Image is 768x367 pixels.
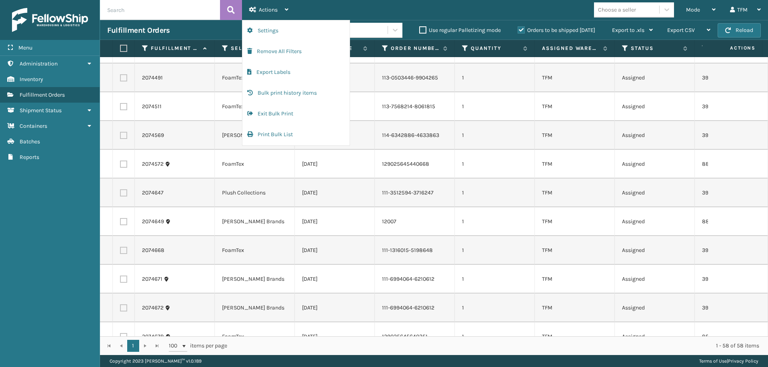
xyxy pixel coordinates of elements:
td: 111-1316015-5198648 [375,236,455,265]
td: 113-7568214-8061815 [375,92,455,121]
td: Assigned [615,294,695,322]
td: TFM [535,265,615,294]
span: Export CSV [667,27,695,34]
label: Fulfillment Order Id [151,45,199,52]
a: 393126102471 [702,74,736,81]
label: Orders to be shipped [DATE] [518,27,595,34]
span: Batches [20,138,40,145]
a: 884312226116 [702,218,738,225]
a: 393127687713 [702,276,737,282]
span: items per page [169,340,227,352]
td: Assigned [615,92,695,121]
td: TFM [535,179,615,207]
a: 2074649 [142,218,164,226]
a: 2074569 [142,131,164,139]
td: TFM [535,63,615,92]
td: Assigned [615,179,695,207]
a: 393126263568 [702,103,740,110]
button: Exit Bulk Print [242,103,350,124]
label: Status [631,45,679,52]
label: Order Number [391,45,439,52]
button: Print Bulk List [242,124,350,145]
td: 1 [455,207,535,236]
td: [DATE] [295,236,375,265]
span: Containers [20,123,47,129]
td: Plush Collections [215,179,295,207]
a: 393126709288 [702,132,740,139]
td: 1 [455,150,535,179]
a: Terms of Use [699,358,727,364]
a: 884311399460 [702,161,739,167]
a: 2074647 [142,189,164,197]
td: 1 [455,179,535,207]
td: TFM [535,207,615,236]
label: Assigned Warehouse [542,45,599,52]
td: 1 [455,322,535,351]
td: 129025645440668 [375,150,455,179]
div: | [699,355,758,367]
a: 2074672 [142,304,164,312]
span: Actions [259,6,278,13]
td: [PERSON_NAME] Brands [215,207,295,236]
div: Choose a seller [598,6,636,14]
a: 2074671 [142,275,162,283]
a: 2074511 [142,103,162,111]
a: 393127688570 [702,304,739,311]
td: 1 [455,121,535,150]
button: Export Labels [242,62,350,83]
span: Mode [686,6,700,13]
td: TFM [535,121,615,150]
a: 2074572 [142,160,164,168]
td: FoamTex [215,92,295,121]
td: TFM [535,92,615,121]
a: 2074678 [142,333,164,341]
label: Seller [231,45,279,52]
td: 1 [455,294,535,322]
span: Inventory [20,76,43,83]
a: 2074491 [142,74,163,82]
td: [DATE] [295,207,375,236]
td: FoamTex [215,322,295,351]
td: 111-6994064-6210612 [375,265,455,294]
td: Assigned [615,150,695,179]
a: 1 [127,340,139,352]
img: logo [12,8,88,32]
h3: Fulfillment Orders [107,26,170,35]
span: Fulfillment Orders [20,91,65,98]
td: Assigned [615,121,695,150]
td: [DATE] [295,265,375,294]
td: 113-0503446-9904265 [375,63,455,92]
a: 2074668 [142,246,164,254]
button: Settings [242,20,350,41]
label: Quantity [471,45,519,52]
span: Shipment Status [20,107,62,114]
td: 1 [455,265,535,294]
td: Assigned [615,322,695,351]
td: TFM [535,294,615,322]
a: Privacy Policy [728,358,758,364]
a: 393127703551 [702,247,737,254]
td: 111-3512594-3716247 [375,179,455,207]
td: TFM [535,236,615,265]
td: Assigned [615,236,695,265]
td: Assigned [615,63,695,92]
td: [DATE] [295,179,375,207]
td: 1 [455,236,535,265]
td: 1 [455,63,535,92]
td: 1 [455,92,535,121]
td: [DATE] [295,322,375,351]
td: 114-6342886-4633863 [375,121,455,150]
td: TFM [535,322,615,351]
label: Use regular Palletizing mode [419,27,501,34]
span: Actions [705,42,760,55]
span: Administration [20,60,58,67]
span: 100 [169,342,181,350]
td: [PERSON_NAME] Brands [215,265,295,294]
button: Remove All Filters [242,41,350,62]
td: FoamTex [215,236,295,265]
td: TFM [535,150,615,179]
span: Menu [18,44,32,51]
button: Bulk print history items [242,83,350,103]
td: [PERSON_NAME] Brands [215,294,295,322]
td: Assigned [615,207,695,236]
